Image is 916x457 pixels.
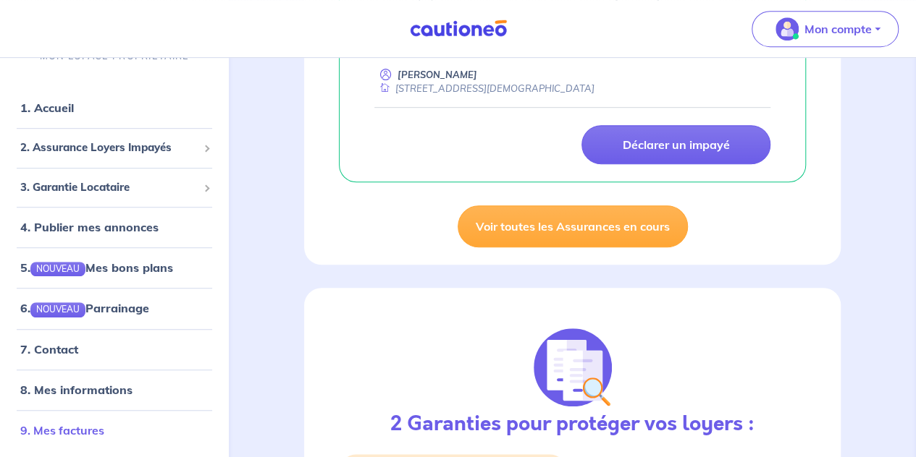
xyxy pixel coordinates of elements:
[6,375,223,404] div: 8. Mes informations
[6,253,223,282] div: 5.NOUVEAUMes bons plans
[581,125,770,164] a: Déclarer un impayé
[752,11,899,47] button: illu_account_valid_menu.svgMon compte
[776,17,799,40] img: illu_account_valid_menu.svg
[374,82,594,95] div: [STREET_ADDRESS][DEMOGRAPHIC_DATA]
[6,335,223,364] div: 7. Contact
[20,220,159,234] a: 4. Publier mes annonces
[20,302,149,316] a: 6.NOUVEAUParrainage
[6,174,223,202] div: 3. Garantie Locataire
[622,137,729,152] p: Déclarer un impayé
[20,342,78,356] a: 7. Contact
[20,260,173,275] a: 5.NOUVEAUMes bons plans
[398,68,477,82] p: [PERSON_NAME]
[804,20,872,38] p: Mon compte
[6,213,223,242] div: 4. Publier mes annonces
[20,179,198,196] span: 3. Garantie Locataire
[20,101,74,115] a: 1. Accueil
[534,328,612,406] img: justif-loupe
[20,140,198,156] span: 2. Assurance Loyers Impayés
[6,294,223,323] div: 6.NOUVEAUParrainage
[6,93,223,122] div: 1. Accueil
[390,412,755,437] h3: 2 Garanties pour protéger vos loyers :
[20,383,133,397] a: 8. Mes informations
[458,205,688,247] a: Voir toutes les Assurances en cours
[20,423,104,437] a: 9. Mes factures
[6,416,223,445] div: 9. Mes factures
[6,134,223,162] div: 2. Assurance Loyers Impayés
[404,20,513,38] img: Cautioneo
